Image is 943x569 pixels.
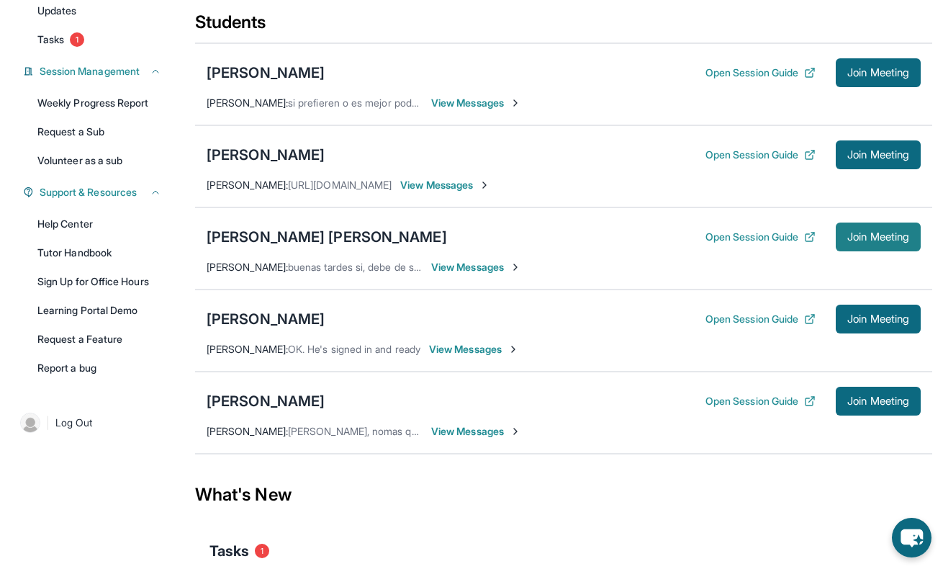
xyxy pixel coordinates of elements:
button: Join Meeting [836,223,921,251]
button: Join Meeting [836,305,921,333]
div: [PERSON_NAME] [207,63,325,83]
button: Open Session Guide [705,148,816,162]
span: Support & Resources [40,185,137,200]
button: chat-button [892,518,931,557]
a: Help Center [29,211,170,237]
button: Support & Resources [34,185,161,200]
span: 1 [255,544,269,558]
a: Volunteer as a sub [29,148,170,174]
span: Tasks [209,541,249,561]
span: Updates [37,4,77,18]
a: Request a Sub [29,119,170,145]
span: Join Meeting [847,397,909,406]
span: [PERSON_NAME] : [207,343,288,355]
span: 1 [70,32,84,47]
span: Session Management [40,64,140,79]
div: [PERSON_NAME] [207,145,325,165]
span: View Messages [429,342,519,357]
span: OK. He's signed in and ready [288,343,420,355]
span: View Messages [431,96,521,110]
button: Open Session Guide [705,394,816,408]
span: View Messages [431,260,521,274]
button: Join Meeting [836,140,921,169]
img: Chevron-Right [510,426,521,437]
a: Tasks1 [29,27,170,53]
a: Request a Feature [29,326,170,352]
span: Join Meeting [847,315,909,323]
span: [PERSON_NAME] : [207,425,288,437]
span: View Messages [431,424,521,439]
img: user-img [20,413,40,433]
div: [PERSON_NAME] [207,391,325,411]
button: Open Session Guide [705,312,816,326]
span: [PERSON_NAME] : [207,97,288,109]
span: Tasks [37,32,64,47]
span: Log Out [55,416,93,430]
span: si prefieren o es mejor podemos empezar el jueves! Tengo otro estudiante a las 5 y a lo mejor me ... [288,97,876,109]
span: [PERSON_NAME] : [207,261,288,273]
button: Open Session Guide [705,66,816,80]
button: Join Meeting [836,58,921,87]
img: Chevron-Right [510,261,521,273]
span: [PERSON_NAME] : [207,179,288,191]
a: Weekly Progress Report [29,90,170,116]
img: Chevron-Right [507,344,519,355]
button: Join Meeting [836,387,921,416]
span: View Messages [400,178,490,192]
a: Report a bug [29,355,170,381]
div: Students [195,11,932,42]
span: Join Meeting [847,233,909,241]
span: buenas tardes si, debe de ser la misma clave STNCBX [288,261,536,273]
a: Sign Up for Office Hours [29,269,170,295]
div: [PERSON_NAME] [PERSON_NAME] [207,227,447,247]
img: Chevron-Right [510,97,521,109]
a: Learning Portal Demo [29,297,170,323]
button: Session Management [34,64,161,79]
span: Join Meeting [847,151,909,159]
span: | [46,414,50,431]
a: |Log Out [14,407,170,439]
img: Chevron-Right [479,179,490,191]
button: Open Session Guide [705,230,816,244]
div: What's New [195,463,932,527]
div: [PERSON_NAME] [207,309,325,329]
a: Tutor Handbook [29,240,170,266]
span: Join Meeting [847,68,909,77]
span: [URL][DOMAIN_NAME] [288,179,392,191]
